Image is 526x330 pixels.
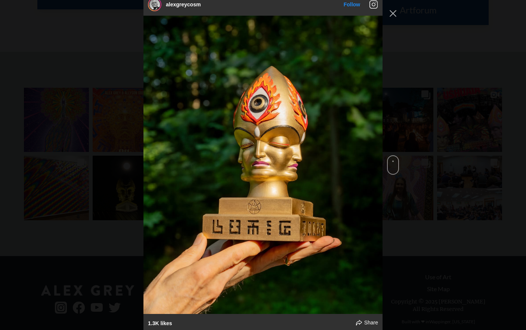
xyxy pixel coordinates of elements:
[148,320,172,327] div: 1.3K likes
[387,7,399,19] button: Close Instagram Feed Popup
[344,1,360,7] a: Follow
[364,319,378,326] span: Share
[166,1,201,7] a: alexgreycosm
